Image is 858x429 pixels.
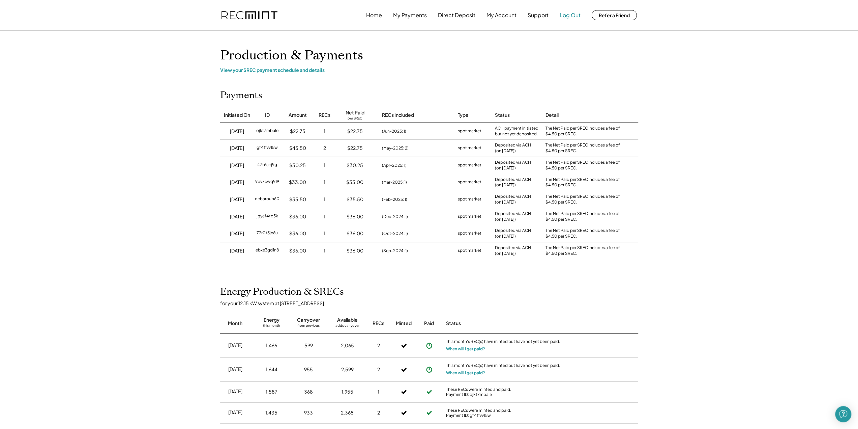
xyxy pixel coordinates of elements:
div: The Net Paid per SREC includes a fee of $4.50 per SREC. [545,228,623,239]
div: $22.75 [347,145,363,152]
button: Log Out [560,8,581,22]
button: When will I get paid? [446,370,485,376]
div: $35.50 [289,196,306,203]
h2: Payments [220,90,262,101]
h2: Energy Production & SRECs [220,286,344,298]
div: 2,599 [341,366,354,373]
div: 1,955 [342,388,353,395]
button: Support [528,8,549,22]
div: ID [265,112,270,118]
div: Deposited via ACH (on [DATE]) [495,177,531,188]
div: $36.00 [347,230,363,237]
div: Available [337,317,358,323]
div: spot market [458,179,481,186]
div: $45.50 [289,145,306,152]
div: The Net Paid per SREC includes a fee of $4.50 per SREC. [545,194,623,205]
button: Refer a Friend [592,10,637,20]
div: The Net Paid per SREC includes a fee of $4.50 per SREC. [545,160,623,171]
button: Payment approved, but not yet initiated. [424,341,434,351]
div: 1 [324,162,325,169]
div: Initiated On [224,112,250,118]
div: 2 [323,145,326,152]
div: 1,466 [266,342,277,349]
div: The Net Paid per SREC includes a fee of $4.50 per SREC. [545,126,623,137]
div: debaroub60 [255,196,279,203]
div: 1 [324,179,325,186]
div: Status [495,112,510,118]
div: $22.75 [290,128,305,135]
div: Deposited via ACH (on [DATE]) [495,245,531,257]
div: The Net Paid per SREC includes a fee of $4.50 per SREC. [545,211,623,222]
div: 599 [304,342,313,349]
div: 47t6srrj9g [257,162,277,169]
div: adds carryover [335,323,359,330]
div: 933 [304,409,313,416]
h1: Production & Payments [220,48,638,63]
img: recmint-logotype%403x.png [221,11,277,20]
div: 368 [304,388,313,395]
div: $35.50 [347,196,363,203]
div: 2,065 [341,342,354,349]
button: Home [366,8,382,22]
div: The Net Paid per SREC includes a fee of $4.50 per SREC. [545,142,623,154]
div: Month [228,320,242,327]
div: RECs Included [382,112,414,118]
div: 1,587 [266,388,277,395]
div: for your 12.15 kW system at [STREET_ADDRESS] [220,300,645,306]
div: (Sep-2024: 1) [382,248,408,254]
div: from previous [297,323,320,330]
div: per SREC [348,116,362,121]
div: $33.00 [289,179,306,186]
div: [DATE] [228,342,242,349]
div: [DATE] [230,213,244,220]
div: The Net Paid per SREC includes a fee of $4.50 per SREC. [545,177,623,188]
div: $30.25 [289,162,306,169]
div: $30.25 [347,162,363,169]
div: Carryover [297,317,320,323]
div: (Feb-2025: 1) [382,196,407,203]
div: 1,435 [265,409,277,416]
div: (Mar-2025: 1) [382,179,407,185]
div: (Dec-2024: 1) [382,214,408,220]
div: These RECs were minted and paid. Payment ID: ojkt7mbale [446,387,561,397]
div: [DATE] [228,366,242,373]
div: [DATE] [230,196,244,203]
div: $36.00 [289,213,306,220]
div: 2 [377,366,380,373]
div: 1 [324,230,325,237]
div: 72r0t3jc6u [257,230,278,237]
div: gf4ffvv15w [257,145,278,152]
div: 1 [324,196,325,203]
div: [DATE] [230,230,244,237]
div: (May-2025: 2) [382,145,409,151]
div: Type [458,112,469,118]
div: ACH payment initiated but not yet deposited. [495,126,539,137]
div: [DATE] [230,162,244,169]
button: My Payments [393,8,427,22]
button: My Account [486,8,516,22]
div: Minted [396,320,412,327]
div: spot market [458,128,481,135]
div: 1 [324,213,325,220]
div: $33.00 [346,179,363,186]
div: spot market [458,213,481,220]
div: spot market [458,145,481,152]
div: spot market [458,196,481,203]
button: Direct Deposit [438,8,475,22]
div: Detail [545,112,559,118]
div: This month's REC(s) have minted but have not yet been paid. [446,339,561,346]
div: This month's REC(s) have minted but have not yet been paid. [446,363,561,370]
div: (Oct-2024: 1) [382,231,408,237]
div: Open Intercom Messenger [835,406,851,422]
div: Deposited via ACH (on [DATE]) [495,142,531,154]
div: (Apr-2025: 1) [382,162,407,168]
div: Net Paid [346,109,364,116]
div: (Jun-2025: 1) [382,128,406,134]
div: Energy [264,317,279,323]
div: 1 [324,128,325,135]
div: Amount [289,112,307,118]
div: 9bv7cwq919 [255,179,279,186]
div: spot market [458,247,481,254]
div: [DATE] [230,247,244,254]
div: Deposited via ACH (on [DATE]) [495,194,531,205]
